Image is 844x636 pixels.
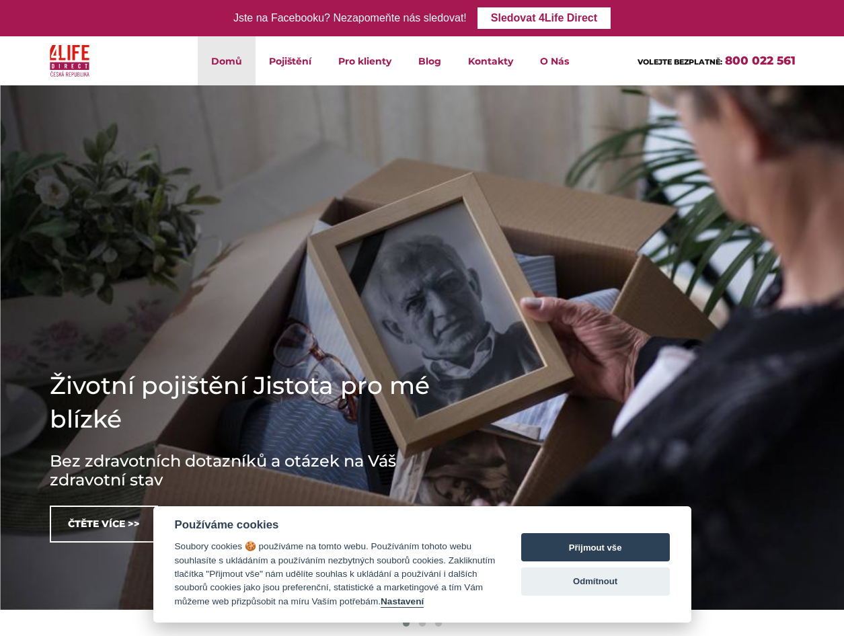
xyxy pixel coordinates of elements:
h1: Životní pojištění Jistota pro mé blízké [50,368,453,436]
a: Sledovat 4Life Direct [477,7,611,29]
a: 800 022 561 [725,54,796,67]
a: Čtěte více >> [50,506,158,543]
button: Odmítnout [521,567,670,596]
a: Domů [198,36,256,85]
div: Používáme cookies [175,518,496,532]
span: VOLEJTE BEZPLATNĚ: [638,57,722,67]
div: Soubory cookies 🍪 používáme na tomto webu. Používáním tohoto webu souhlasíte s ukládáním a použív... [175,540,496,608]
button: Nastavení [381,596,424,608]
img: 4Life Direct Česká republika logo [50,42,90,80]
a: Blog [405,36,455,85]
h3: Bez zdravotních dotazníků a otázek na Váš zdravotní stav [50,452,453,489]
a: Kontakty [455,36,527,85]
div: Jste na Facebooku? Nezapomeňte nás sledovat! [233,9,467,28]
button: Přijmout vše [521,533,670,561]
